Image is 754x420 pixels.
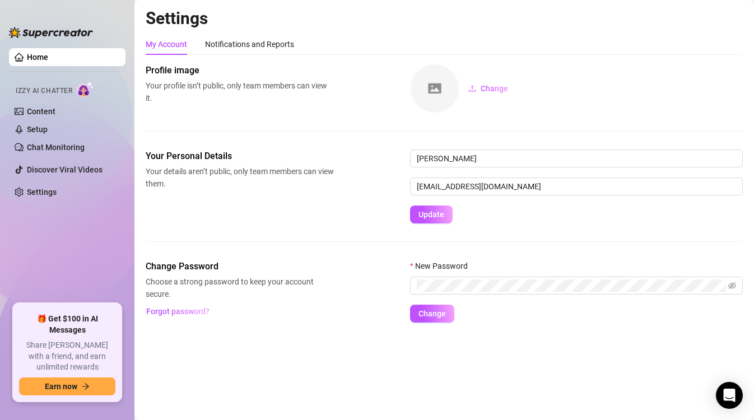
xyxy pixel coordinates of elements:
[418,309,446,318] span: Change
[146,80,334,104] span: Your profile isn’t public, only team members can view it.
[146,165,334,190] span: Your details aren’t public, only team members can view them.
[410,150,743,167] input: Enter name
[146,276,334,300] span: Choose a strong password to keep your account secure.
[481,84,508,93] span: Change
[146,38,187,50] div: My Account
[77,81,94,97] img: AI Chatter
[410,178,743,195] input: Enter new email
[410,206,453,223] button: Update
[716,382,743,409] div: Open Intercom Messenger
[27,143,85,152] a: Chat Monitoring
[459,80,517,97] button: Change
[27,53,48,62] a: Home
[27,188,57,197] a: Settings
[27,165,103,174] a: Discover Viral Videos
[410,260,475,272] label: New Password
[19,314,115,335] span: 🎁 Get $100 in AI Messages
[146,64,334,77] span: Profile image
[468,85,476,92] span: upload
[146,8,743,29] h2: Settings
[146,307,210,316] span: Forgot password?
[146,260,334,273] span: Change Password
[410,305,454,323] button: Change
[146,302,210,320] button: Forgot password?
[27,125,48,134] a: Setup
[417,279,726,292] input: New Password
[27,107,55,116] a: Content
[9,27,93,38] img: logo-BBDzfeDw.svg
[146,150,334,163] span: Your Personal Details
[45,382,77,391] span: Earn now
[19,340,115,373] span: Share [PERSON_NAME] with a friend, and earn unlimited rewards
[16,86,72,96] span: Izzy AI Chatter
[19,377,115,395] button: Earn nowarrow-right
[728,282,736,290] span: eye-invisible
[411,64,459,113] img: square-placeholder.png
[418,210,444,219] span: Update
[205,38,294,50] div: Notifications and Reports
[82,382,90,390] span: arrow-right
